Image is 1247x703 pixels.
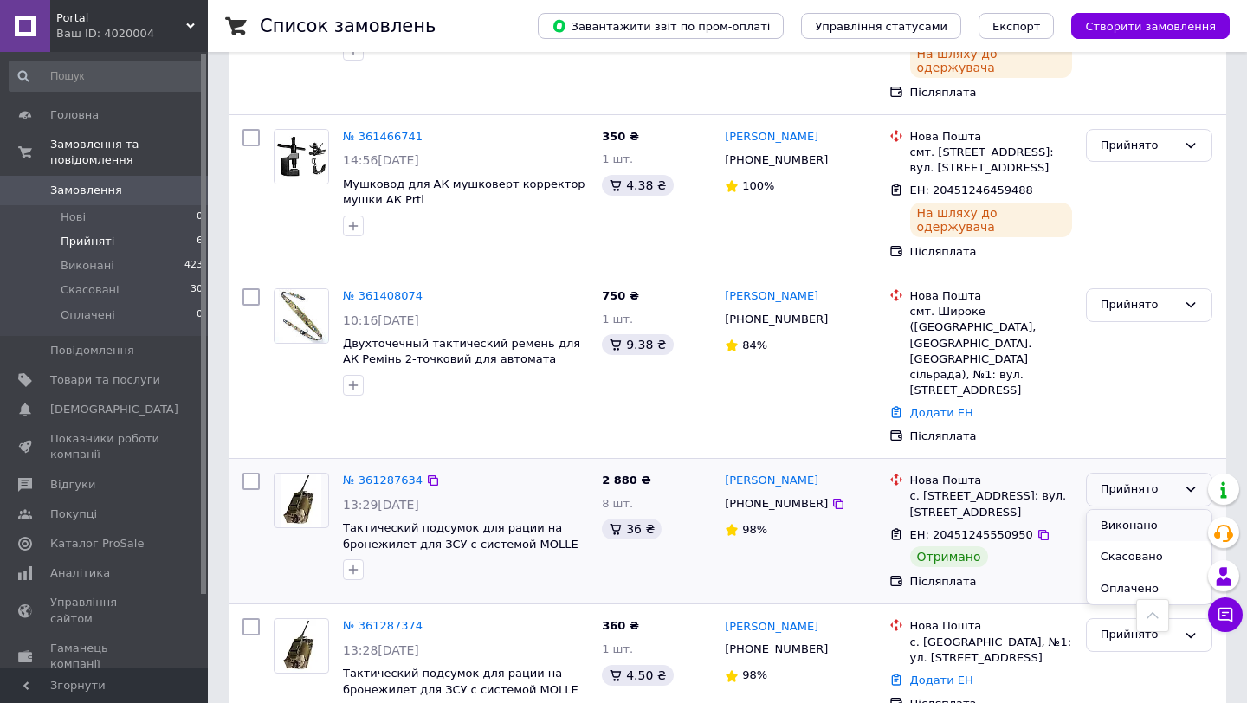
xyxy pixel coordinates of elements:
a: № 361408074 [343,289,423,302]
img: Фото товару [281,619,322,673]
a: № 361466741 [343,130,423,143]
span: 750 ₴ [602,289,639,302]
span: Покупці [50,506,97,522]
img: Фото товару [275,289,328,342]
button: Завантажити звіт по пром-оплаті [538,13,784,39]
span: Прийняті [61,234,114,249]
span: Гаманець компанії [50,641,160,672]
div: Отримано [910,546,988,567]
h1: Список замовлень [260,16,436,36]
div: На шляху до одержувача [910,43,1072,78]
span: [DEMOGRAPHIC_DATA] [50,402,178,417]
span: 100% [742,179,774,192]
a: Двухточечный тактический ремень для АК Ремінь 2-точковий для автомата Мультикам Prtl [343,337,580,382]
li: Скасовано [1087,541,1211,573]
span: 84% [742,339,767,351]
div: Післяплата [910,574,1072,590]
div: [PHONE_NUMBER] [721,308,831,331]
a: Фото товару [274,618,329,674]
div: Прийнято [1101,480,1177,499]
span: Скасовані [61,282,120,298]
span: 360 ₴ [602,619,639,632]
a: [PERSON_NAME] [725,129,818,145]
span: 423 [184,258,203,274]
button: Управління статусами [801,13,961,39]
div: Післяплата [910,244,1072,260]
span: Повідомлення [50,343,134,358]
span: 1 шт. [602,152,633,165]
div: Прийнято [1101,296,1177,314]
span: 10:16[DATE] [343,313,419,327]
div: с. [GEOGRAPHIC_DATA], №1: ул. [STREET_ADDRESS] [910,635,1072,666]
span: Замовлення та повідомлення [50,137,208,168]
span: Управління сайтом [50,595,160,626]
span: Portal [56,10,186,26]
span: 14:56[DATE] [343,153,419,167]
span: 13:28[DATE] [343,643,419,657]
img: Фото товару [281,474,322,527]
div: Нова Пошта [910,473,1072,488]
span: 6 [197,234,203,249]
div: Нова Пошта [910,288,1072,304]
button: Експорт [979,13,1055,39]
span: 98% [742,523,767,536]
li: Оплачено [1087,573,1211,605]
div: [PHONE_NUMBER] [721,493,831,515]
span: 13:29[DATE] [343,498,419,512]
a: Фото товару [274,288,329,344]
div: [PHONE_NUMBER] [721,638,831,661]
li: Виконано [1087,510,1211,542]
span: Виконані [61,258,114,274]
span: Показники роботи компанії [50,431,160,462]
span: Нові [61,210,86,225]
span: 0 [197,307,203,323]
a: Мушковод для АК мушковерт корректор мушки АК Prtl [343,177,585,207]
span: Завантажити звіт по пром-оплаті [552,18,770,34]
span: Аналітика [50,565,110,581]
div: Прийнято [1101,137,1177,155]
span: 2 880 ₴ [602,474,650,487]
span: 30 [191,282,203,298]
a: Фото товару [274,473,329,528]
div: 4.38 ₴ [602,175,673,196]
div: 36 ₴ [602,519,662,539]
span: ЕН: 20451246459488 [910,184,1033,197]
span: 0 [197,210,203,225]
a: [PERSON_NAME] [725,288,818,305]
span: 1 шт. [602,313,633,326]
a: Додати ЕН [910,674,973,687]
img: Фото товару [275,130,328,184]
div: смт. Широке ([GEOGRAPHIC_DATA], [GEOGRAPHIC_DATA]. [GEOGRAPHIC_DATA] сільрада), №1: вул. [STREET_... [910,304,1072,398]
div: [PHONE_NUMBER] [721,149,831,171]
span: Створити замовлення [1085,20,1216,33]
div: На шляху до одержувача [910,203,1072,237]
div: Прийнято [1101,626,1177,644]
a: № 361287374 [343,619,423,632]
span: Оплачені [61,307,115,323]
div: Нова Пошта [910,618,1072,634]
a: [PERSON_NAME] [725,619,818,635]
span: Каталог ProSale [50,536,144,551]
a: Додати ЕН [910,406,973,419]
span: Головна [50,107,99,123]
span: ЕН: 20451245550950 [910,528,1033,541]
span: Управління статусами [815,20,947,33]
div: 4.50 ₴ [602,665,673,686]
button: Чат з покупцем [1208,597,1243,632]
div: 9.38 ₴ [602,334,673,355]
input: Пошук [9,61,204,92]
span: Відгуки [50,477,95,493]
span: 8 шт. [602,497,633,510]
div: с. [STREET_ADDRESS]: вул. [STREET_ADDRESS] [910,488,1072,519]
span: Замовлення [50,183,122,198]
a: Тактический подсумок для рации на бронежилет для ЗСУ с системой MOLLE Prtl [343,521,578,566]
div: смт. [STREET_ADDRESS]: вул. [STREET_ADDRESS] [910,145,1072,176]
a: № 361287634 [343,474,423,487]
div: Ваш ID: 4020004 [56,26,208,42]
div: Післяплата [910,85,1072,100]
span: Експорт [992,20,1041,33]
a: [PERSON_NAME] [725,473,818,489]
